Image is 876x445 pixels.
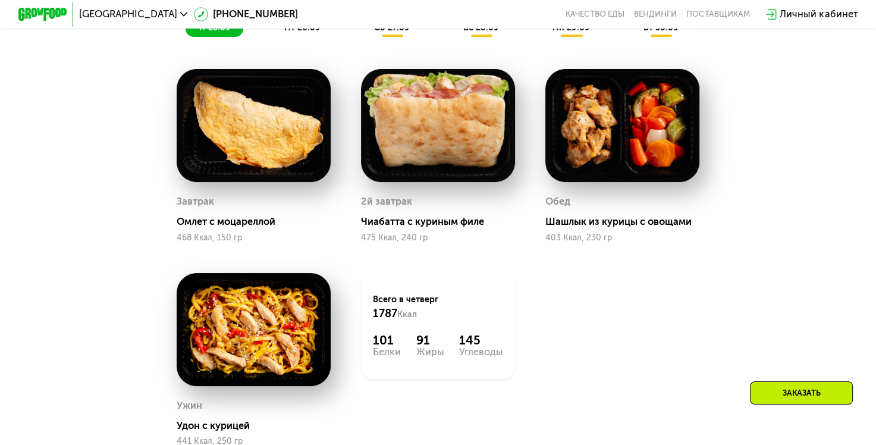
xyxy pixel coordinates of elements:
[373,294,503,321] div: Всего в четверг
[194,7,299,22] a: [PHONE_NUMBER]
[373,307,397,320] span: 1787
[397,309,417,319] span: Ккал
[373,333,401,348] div: 101
[177,420,341,432] div: Удон с курицей
[177,397,202,415] div: Ужин
[177,193,214,211] div: Завтрак
[545,216,709,228] div: Шашлык из курицы с овощами
[361,233,515,243] div: 475 Ккал, 240 гр
[177,233,331,243] div: 468 Ккал, 150 гр
[416,333,444,348] div: 91
[361,216,525,228] div: Чиабатта с куриным филе
[361,193,412,211] div: 2й завтрак
[459,347,503,357] div: Углеводы
[416,347,444,357] div: Жиры
[545,233,699,243] div: 403 Ккал, 230 гр
[373,347,401,357] div: Белки
[686,10,750,19] div: поставщикам
[566,10,624,19] a: Качество еды
[459,333,503,348] div: 145
[79,10,177,19] span: [GEOGRAPHIC_DATA]
[177,216,341,228] div: Омлет с моцареллой
[780,7,858,22] div: Личный кабинет
[634,10,677,19] a: Вендинги
[545,193,570,211] div: Обед
[750,381,853,405] div: Заказать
